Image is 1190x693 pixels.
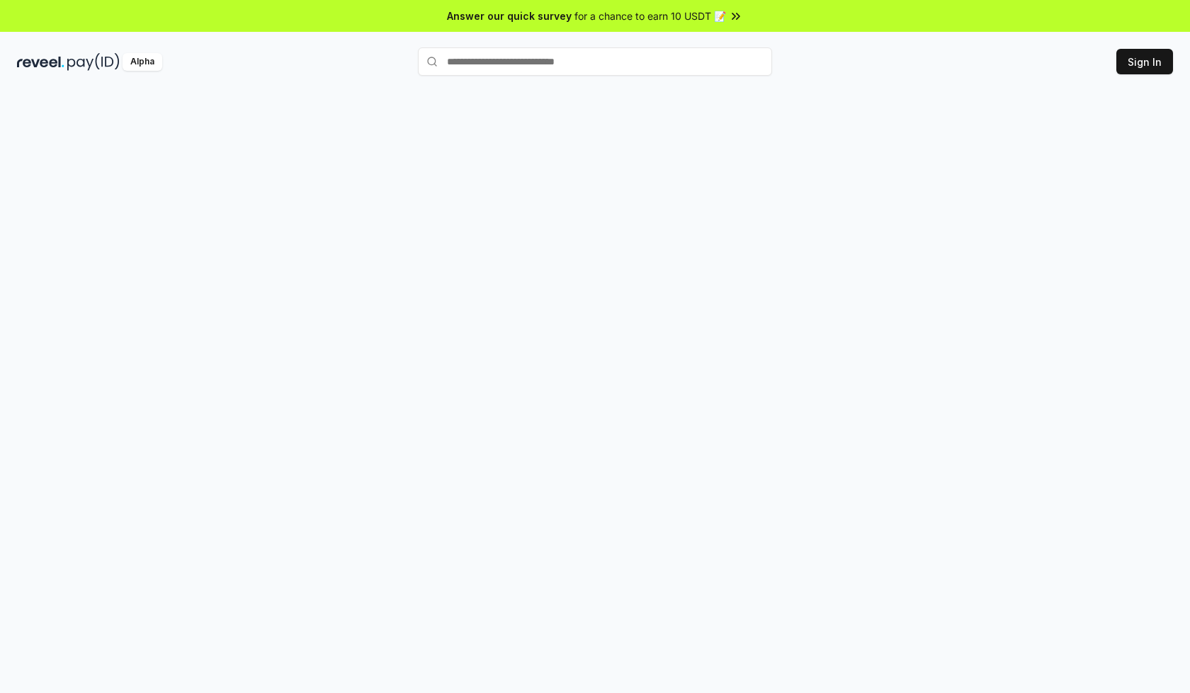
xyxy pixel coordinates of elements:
[447,8,572,23] span: Answer our quick survey
[574,8,726,23] span: for a chance to earn 10 USDT 📝
[123,53,162,71] div: Alpha
[67,53,120,71] img: pay_id
[17,53,64,71] img: reveel_dark
[1116,49,1173,74] button: Sign In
